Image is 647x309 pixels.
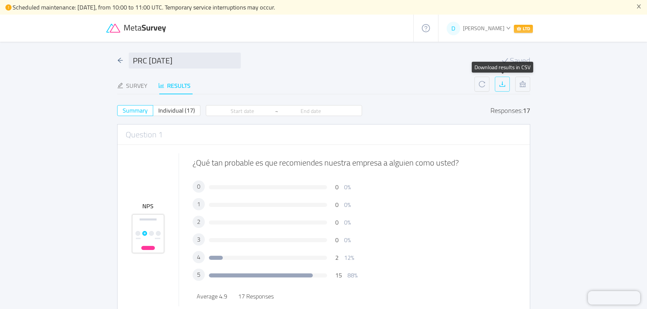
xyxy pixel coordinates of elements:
span: 1 [197,201,200,207]
i: icon: arrow-left [117,57,123,63]
input: End date [278,107,343,115]
span: 0 [335,234,339,246]
span: 0% [344,217,351,228]
button: icon: download [495,77,510,92]
span: Scheduled maintenance: [DATE], from 10:00 to 11:00 UTC. Temporary service interruptions may occur. [13,2,275,13]
span: 3 [197,236,200,243]
div: Responses: [490,107,530,114]
iframe: Chatra live chat [588,291,640,305]
i: icon: bar-chart [158,82,164,89]
input: Survey name [129,53,241,69]
div: icon: arrow-left [117,56,123,65]
span: 0% [344,199,351,210]
span: Summary [123,105,148,116]
span: 0% [344,234,351,246]
span: Saved [510,57,530,65]
div: NPS [131,203,165,209]
span: 88% [347,270,358,281]
i: icon: edit [117,82,123,89]
span: 0 [335,217,339,228]
i: icon: down [506,26,510,30]
i: icon: question-circle [422,24,430,32]
span: 4 [197,254,200,260]
h3: Question 1 [126,129,163,141]
button: icon: reload [474,77,489,92]
i: icon: close [636,4,642,9]
button: icon: close [636,3,642,10]
span: 17 Responses [238,291,274,302]
span: 0 [335,181,339,193]
span: Individual (17) [158,105,195,116]
span: 2 [197,219,200,225]
span: Average 4.9 [197,291,227,302]
span: LTD [514,25,533,33]
span: 0% [344,181,351,193]
input: Start date [210,107,275,115]
span: D [451,22,455,35]
span: [PERSON_NAME] [463,23,504,33]
span: 15 [335,270,342,281]
div: ¿Qué tan probable es que recomiendes nuestra empresa a alguien como usted? [193,159,516,167]
div: Results [158,81,191,90]
span: 2 [335,252,339,263]
i: icon: crown [517,26,521,31]
div: Download results in CSV [472,62,533,73]
span: 0 [197,184,200,190]
span: 12% [344,252,354,263]
div: 17 [523,104,530,117]
span: 5 [197,272,200,278]
span: 0 [335,199,339,210]
i: icon: exclamation-circle [5,4,12,11]
i: icon: check [502,57,508,64]
div: Survey [117,81,147,90]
